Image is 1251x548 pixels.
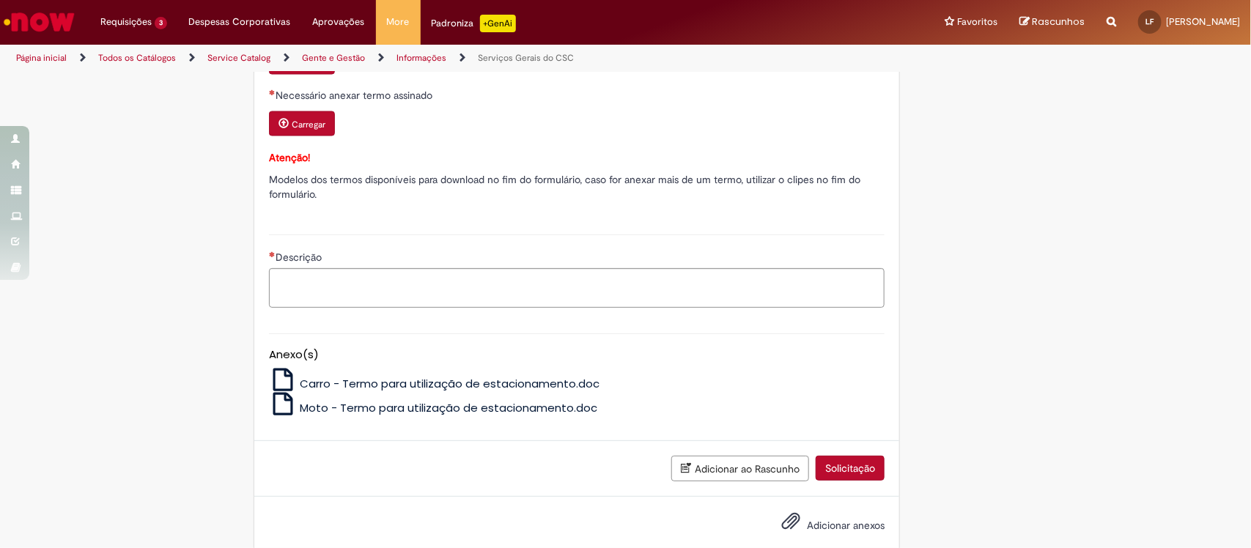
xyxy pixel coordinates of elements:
[807,519,885,532] span: Adicionar anexos
[189,15,291,29] span: Despesas Corporativas
[269,151,310,164] strong: Atenção!
[1019,15,1085,29] a: Rascunhos
[1,7,77,37] img: ServiceNow
[396,52,446,64] a: Informações
[11,45,823,72] ul: Trilhas de página
[313,15,365,29] span: Aprovações
[778,508,804,541] button: Adicionar anexos
[1166,15,1240,28] span: [PERSON_NAME]
[269,400,597,415] a: Moto - Termo para utilização de estacionamento.doc
[276,251,325,264] span: Descrição
[302,52,365,64] a: Gente e Gestão
[155,17,167,29] span: 3
[269,89,276,95] span: Necessários
[1032,15,1085,29] span: Rascunhos
[300,376,599,391] span: Carro - Termo para utilização de estacionamento.doc
[269,268,885,308] textarea: Descrição
[300,400,597,415] span: Moto - Termo para utilização de estacionamento.doc
[100,15,152,29] span: Requisições
[816,456,885,481] button: Solicitação
[292,119,325,130] small: Carregar
[98,52,176,64] a: Todos os Catálogos
[16,52,67,64] a: Página inicial
[269,172,885,201] p: Modelos dos termos disponíveis para download no fim do formulário, caso for anexar mais de um ter...
[480,15,516,32] p: +GenAi
[207,52,270,64] a: Service Catalog
[269,111,335,136] button: Carregar anexo de Necessário anexar termo assinado Required
[432,15,516,32] div: Padroniza
[671,456,809,481] button: Adicionar ao Rascunho
[269,376,599,391] a: Carro - Termo para utilização de estacionamento.doc
[269,349,885,361] h5: Anexo(s)
[269,251,276,257] span: Necessários
[276,89,435,102] span: Necessário anexar termo assinado
[1146,17,1154,26] span: LF
[957,15,997,29] span: Favoritos
[387,15,410,29] span: More
[478,52,574,64] a: Serviços Gerais do CSC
